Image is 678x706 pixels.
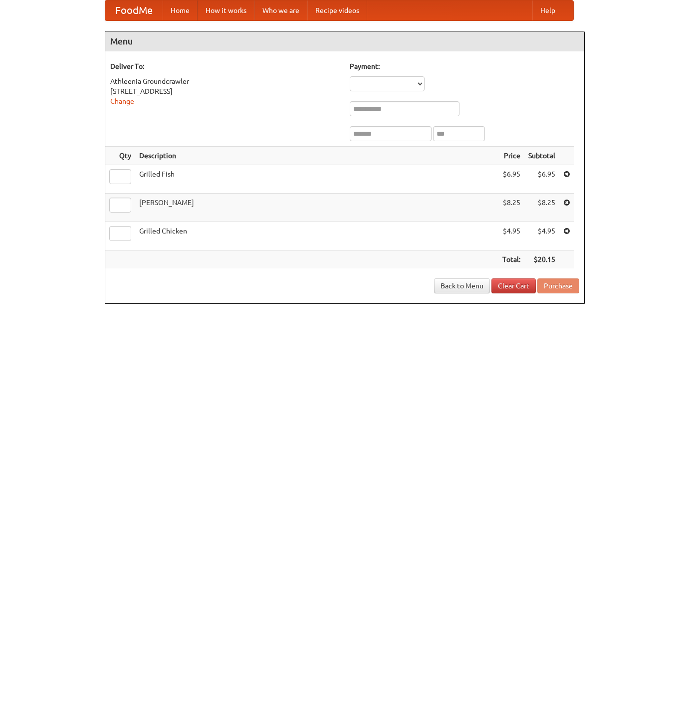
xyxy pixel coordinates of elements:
[135,194,498,222] td: [PERSON_NAME]
[498,147,524,165] th: Price
[254,0,307,20] a: Who we are
[105,31,584,51] h4: Menu
[135,165,498,194] td: Grilled Fish
[524,250,559,269] th: $20.15
[524,194,559,222] td: $8.25
[491,278,536,293] a: Clear Cart
[198,0,254,20] a: How it works
[498,194,524,222] td: $8.25
[110,86,340,96] div: [STREET_ADDRESS]
[110,61,340,71] h5: Deliver To:
[434,278,490,293] a: Back to Menu
[498,165,524,194] td: $6.95
[163,0,198,20] a: Home
[498,250,524,269] th: Total:
[307,0,367,20] a: Recipe videos
[524,147,559,165] th: Subtotal
[105,147,135,165] th: Qty
[524,222,559,250] td: $4.95
[537,278,579,293] button: Purchase
[110,97,134,105] a: Change
[110,76,340,86] div: Athleenia Groundcrawler
[532,0,563,20] a: Help
[350,61,579,71] h5: Payment:
[105,0,163,20] a: FoodMe
[498,222,524,250] td: $4.95
[135,147,498,165] th: Description
[524,165,559,194] td: $6.95
[135,222,498,250] td: Grilled Chicken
